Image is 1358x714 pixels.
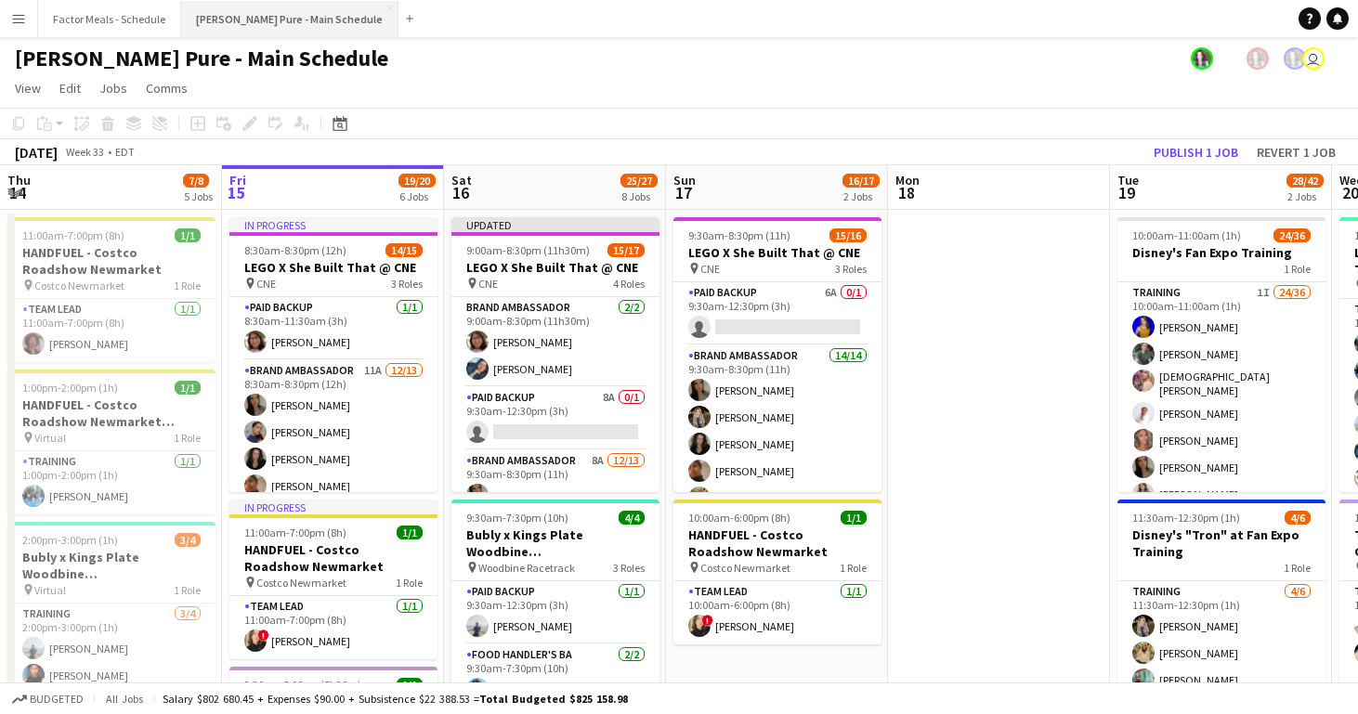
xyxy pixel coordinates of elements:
[1117,172,1139,188] span: Tue
[613,277,645,291] span: 4 Roles
[15,45,388,72] h1: [PERSON_NAME] Pure - Main Schedule
[7,244,215,278] h3: HANDFUEL - Costco Roadshow Newmarket
[7,217,215,362] app-job-card: 11:00am-7:00pm (8h)1/1HANDFUEL - Costco Roadshow Newmarket Costco Newmarket1 RoleTeam Lead1/111:0...
[1247,47,1269,70] app-user-avatar: Ashleigh Rains
[397,526,423,539] span: 1/1
[840,561,867,575] span: 1 Role
[7,451,215,514] app-card-role: Training1/11:00pm-2:00pm (1h)[PERSON_NAME]
[1284,262,1311,276] span: 1 Role
[15,80,41,97] span: View
[229,297,437,360] app-card-role: Paid Backup1/18:30am-11:30am (3h)[PERSON_NAME]
[256,576,346,590] span: Costco Newmarket
[842,174,880,188] span: 16/17
[229,541,437,575] h3: HANDFUEL - Costco Roadshow Newmarket
[34,279,124,292] span: Costco Newmarket
[1132,511,1240,525] span: 11:30am-12:30pm (1h)
[673,581,881,644] app-card-role: Team Lead1/110:00am-6:00pm (8h)![PERSON_NAME]
[398,174,436,188] span: 19/20
[396,576,423,590] span: 1 Role
[399,189,435,203] div: 6 Jobs
[163,692,628,706] div: Salary $802 680.45 + Expenses $90.00 + Subsistence $22 388.53 =
[451,526,659,560] h3: Bubly x Kings Plate Woodbine [GEOGRAPHIC_DATA]
[9,689,86,709] button: Budgeted
[38,1,181,37] button: Factor Meals - Schedule
[7,172,31,188] span: Thu
[229,500,437,514] div: In progress
[673,244,881,261] h3: LEGO X She Built That @ CNE
[30,693,84,706] span: Budgeted
[59,80,81,97] span: Edit
[174,431,201,445] span: 1 Role
[1117,526,1325,560] h3: Disney's "Tron" at Fan Expo Training
[841,511,867,525] span: 1/1
[607,243,645,257] span: 15/17
[102,692,147,706] span: All jobs
[451,581,659,644] app-card-role: Paid Backup1/19:30am-12:30pm (3h)[PERSON_NAME]
[34,583,66,597] span: Virtual
[184,189,213,203] div: 5 Jobs
[673,526,881,560] h3: HANDFUEL - Costco Roadshow Newmarket
[244,678,361,692] span: 2:30pm-8:00pm (5h30m)
[688,511,790,525] span: 10:00am-6:00pm (8h)
[1285,511,1311,525] span: 4/6
[229,500,437,659] app-job-card: In progress11:00am-7:00pm (8h)1/1HANDFUEL - Costco Roadshow Newmarket Costco Newmarket1 RoleTeam ...
[92,76,135,100] a: Jobs
[673,282,881,345] app-card-role: Paid Backup6A0/19:30am-12:30pm (3h)
[1115,182,1139,203] span: 19
[479,692,628,706] span: Total Budgeted $825 158.98
[7,370,215,514] app-job-card: 1:00pm-2:00pm (1h)1/1HANDFUEL - Costco Roadshow Newmarket Training Virtual1 RoleTraining1/11:00pm...
[1284,47,1306,70] app-user-avatar: Ashleigh Rains
[451,297,659,387] app-card-role: Brand Ambassador2/29:00am-8:30pm (11h30m)[PERSON_NAME][PERSON_NAME]
[229,217,437,492] div: In progress8:30am-8:30pm (12h)14/15LEGO X She Built That @ CNE CNE3 RolesPaid Backup1/18:30am-11:...
[61,145,108,159] span: Week 33
[1286,174,1324,188] span: 28/42
[229,172,246,188] span: Fri
[175,533,201,547] span: 3/4
[895,172,920,188] span: Mon
[146,80,188,97] span: Comms
[478,561,575,575] span: Woodbine Racetrack
[1117,217,1325,492] app-job-card: 10:00am-11:00am (1h)24/36Disney's Fan Expo Training1 RoleTraining1I24/3610:00am-11:00am (1h)[PERS...
[620,174,658,188] span: 25/27
[34,431,66,445] span: Virtual
[700,262,720,276] span: CNE
[7,299,215,362] app-card-role: Team Lead1/111:00am-7:00pm (8h)[PERSON_NAME]
[5,182,31,203] span: 14
[449,182,472,203] span: 16
[451,259,659,276] h3: LEGO X She Built That @ CNE
[22,228,124,242] span: 11:00am-7:00pm (8h)
[227,182,246,203] span: 15
[829,228,867,242] span: 15/16
[619,511,645,525] span: 4/4
[451,172,472,188] span: Sat
[244,243,346,257] span: 8:30am-8:30pm (12h)
[7,549,215,582] h3: Bubly x Kings Plate Woodbine [GEOGRAPHIC_DATA]
[466,243,590,257] span: 9:00am-8:30pm (11h30m)
[99,80,127,97] span: Jobs
[256,277,276,291] span: CNE
[183,174,209,188] span: 7/8
[621,189,657,203] div: 8 Jobs
[1284,561,1311,575] span: 1 Role
[1117,244,1325,261] h3: Disney's Fan Expo Training
[688,228,790,242] span: 9:30am-8:30pm (11h)
[229,596,437,659] app-card-role: Team Lead1/111:00am-7:00pm (8h)![PERSON_NAME]
[7,76,48,100] a: View
[229,259,437,276] h3: LEGO X She Built That @ CNE
[22,381,118,395] span: 1:00pm-2:00pm (1h)
[385,243,423,257] span: 14/15
[466,511,568,525] span: 9:30am-7:30pm (10h)
[451,217,659,492] app-job-card: Updated9:00am-8:30pm (11h30m)15/17LEGO X She Built That @ CNE CNE4 RolesBrand Ambassador2/29:00am...
[478,277,498,291] span: CNE
[671,182,696,203] span: 17
[22,533,118,547] span: 2:00pm-3:00pm (1h)
[1249,140,1343,164] button: Revert 1 job
[673,500,881,644] app-job-card: 10:00am-6:00pm (8h)1/1HANDFUEL - Costco Roadshow Newmarket Costco Newmarket1 RoleTeam Lead1/110:0...
[673,217,881,492] app-job-card: 9:30am-8:30pm (11h)15/16LEGO X She Built That @ CNE CNE3 RolesPaid Backup6A0/19:30am-12:30pm (3h)...
[244,526,346,539] span: 11:00am-7:00pm (8h)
